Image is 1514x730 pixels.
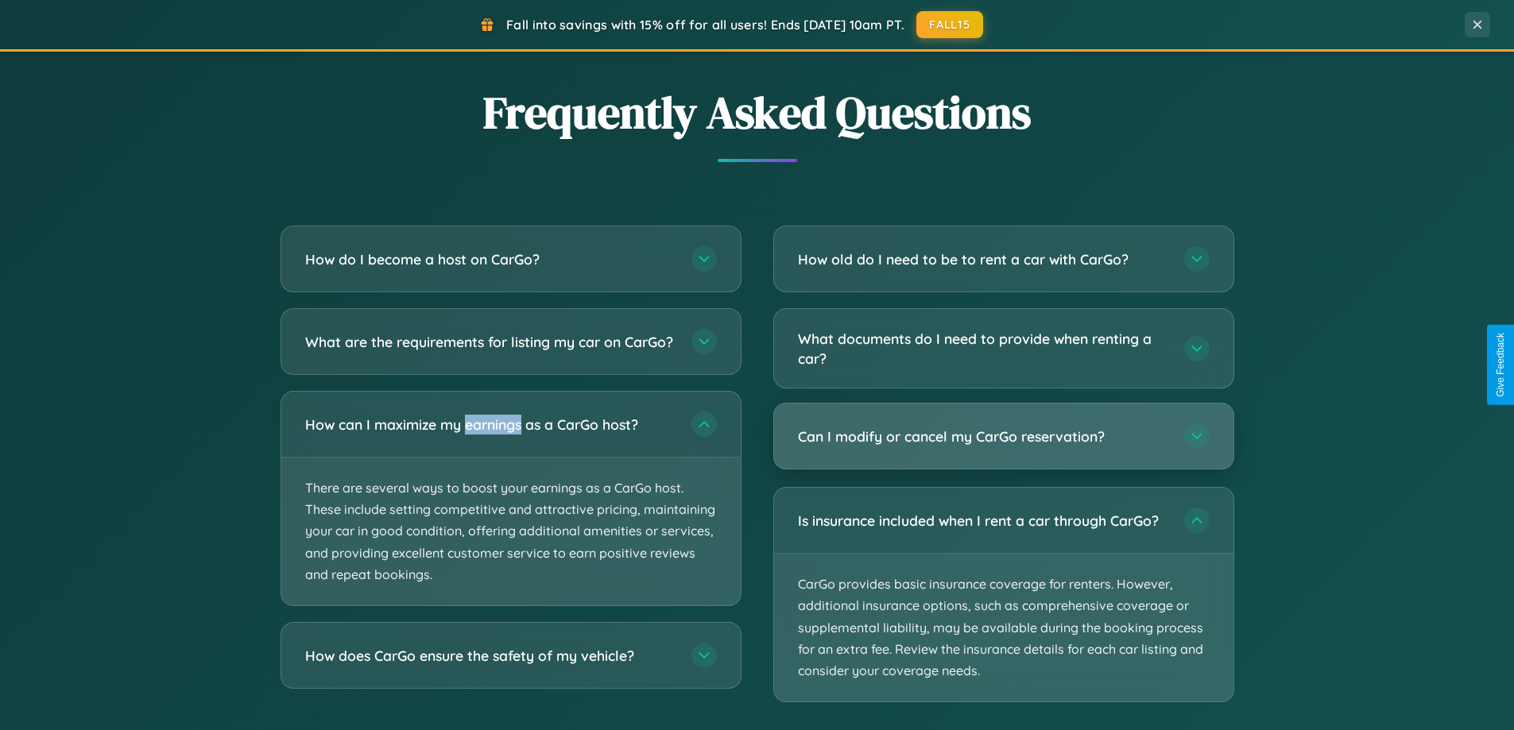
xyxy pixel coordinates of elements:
[798,249,1168,269] h3: How old do I need to be to rent a car with CarGo?
[506,17,904,33] span: Fall into savings with 15% off for all users! Ends [DATE] 10am PT.
[798,511,1168,531] h3: Is insurance included when I rent a car through CarGo?
[798,329,1168,368] h3: What documents do I need to provide when renting a car?
[774,554,1233,701] p: CarGo provides basic insurance coverage for renters. However, additional insurance options, such ...
[916,11,983,38] button: FALL15
[281,458,741,605] p: There are several ways to boost your earnings as a CarGo host. These include setting competitive ...
[305,332,676,352] h3: What are the requirements for listing my car on CarGo?
[798,427,1168,446] h3: Can I modify or cancel my CarGo reservation?
[1495,333,1506,397] div: Give Feedback
[281,82,1234,143] h2: Frequently Asked Questions
[305,646,676,666] h3: How does CarGo ensure the safety of my vehicle?
[305,415,676,435] h3: How can I maximize my earnings as a CarGo host?
[305,249,676,269] h3: How do I become a host on CarGo?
